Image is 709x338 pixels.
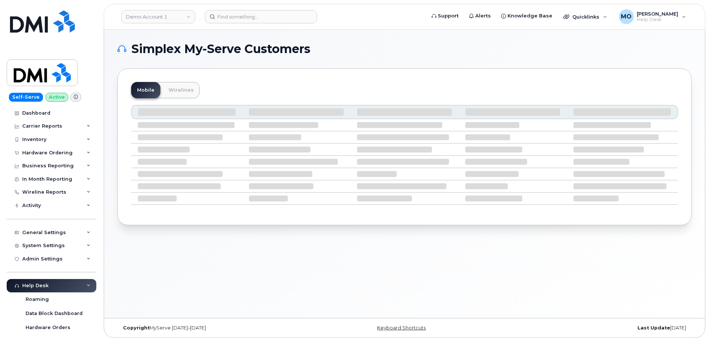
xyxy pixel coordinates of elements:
div: [DATE] [500,325,692,331]
div: MyServe [DATE]–[DATE] [117,325,309,331]
a: Wirelines [163,82,200,98]
strong: Copyright [123,325,150,331]
span: Simplex My-Serve Customers [132,43,310,55]
a: Mobile [131,82,160,98]
strong: Last Update [638,325,670,331]
a: Keyboard Shortcuts [377,325,426,331]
